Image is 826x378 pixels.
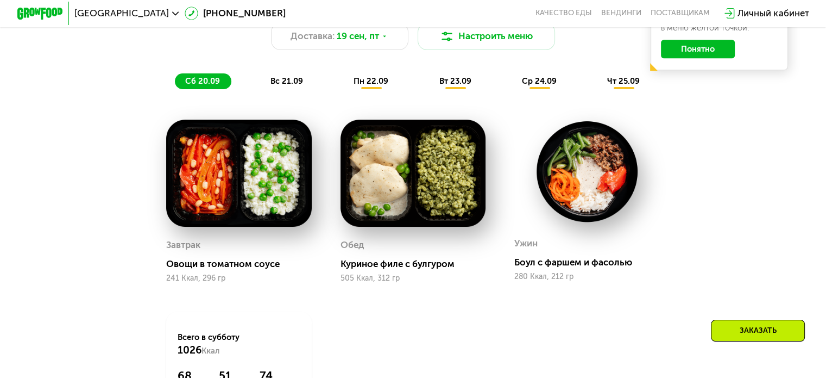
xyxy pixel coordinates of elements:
[166,258,320,270] div: Овощи в томатном соусе
[201,346,219,356] span: Ккал
[601,9,641,18] a: Вендинги
[178,344,201,356] span: 1026
[737,7,809,20] div: Личный кабинет
[341,237,364,254] div: Обед
[74,9,169,18] span: [GEOGRAPHIC_DATA]
[185,7,286,20] a: [PHONE_NUMBER]
[535,9,592,18] a: Качество еды
[661,40,735,58] button: Понятно
[522,76,557,86] span: ср 24.09
[607,76,640,86] span: чт 25.09
[166,237,200,254] div: Завтрак
[178,332,300,357] div: Всего в субботу
[185,76,220,86] span: сб 20.09
[341,274,486,283] div: 505 Ккал, 312 гр
[337,29,379,43] span: 19 сен, пт
[166,274,312,283] div: 241 Ккал, 296 гр
[418,23,556,51] button: Настроить меню
[514,257,669,268] div: Боул с фаршем и фасолью
[514,272,660,281] div: 280 Ккал, 212 гр
[514,235,538,252] div: Ужин
[291,29,335,43] span: Доставка:
[711,320,805,342] div: Заказать
[341,258,495,270] div: Куриное филе с булгуром
[354,76,388,86] span: пн 22.09
[270,76,303,86] span: вс 21.09
[439,76,471,86] span: вт 23.09
[651,9,710,18] div: поставщикам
